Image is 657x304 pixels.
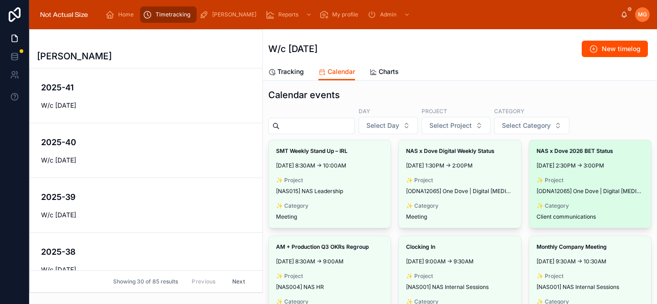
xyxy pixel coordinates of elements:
[406,213,427,220] span: Meeting
[537,162,644,169] span: [DATE] 2:30PM → 3:00PM
[406,177,513,184] span: ✨ Project
[30,178,262,233] a: 2025-39W/c [DATE]
[318,63,355,81] a: Calendar
[422,117,490,134] button: Select Button
[30,233,262,288] a: 2025-38W/c [DATE]
[422,107,447,115] label: Project
[359,117,418,134] button: Select Button
[406,147,495,154] strong: NAS x Dove Digital Weekly Status
[537,258,644,265] span: [DATE] 9:30AM → 10:30AM
[317,6,365,23] a: My profile
[537,147,613,154] strong: NAS x Dove 2026 BET Status
[36,7,92,22] img: App logo
[212,11,256,18] span: [PERSON_NAME]
[277,67,304,76] span: Tracking
[276,177,383,184] span: ✨ Project
[537,177,644,184] span: ✨ Project
[276,243,369,250] strong: AM + Production Q3 OKRs Regroup
[263,6,317,23] a: Reports
[276,283,324,291] span: [NAS004] NAS HR
[140,6,197,23] a: Timetracking
[41,156,251,165] span: W/c [DATE]
[328,67,355,76] span: Calendar
[537,188,644,195] span: [ODNA12065] One Dove | Digital [MEDICAL_DATA] 2025
[226,274,251,288] button: Next
[359,107,370,115] label: Day
[537,283,619,291] span: [NAS001] NAS Internal Sessions
[156,11,190,18] span: Timetracking
[276,188,343,195] span: [NAS015] NAS Leadership
[41,265,251,274] span: W/c [DATE]
[268,42,318,55] h1: W/c [DATE]
[537,273,644,280] span: ✨ Project
[276,202,383,210] span: ✨ Category
[537,243,607,250] strong: Monthly Company Meeting
[103,6,140,23] a: Home
[406,258,513,265] span: [DATE] 9:00AM → 9:30AM
[41,81,251,94] h4: 2025-41
[494,107,524,115] label: Category
[582,41,648,57] button: New timelog
[537,213,596,220] span: Client communications
[502,121,551,130] span: Select Category
[406,283,489,291] span: [NAS001] NAS Internal Sessions
[276,258,383,265] span: [DATE] 8:30AM → 9:00AM
[30,123,262,178] a: 2025-40W/c [DATE]
[276,273,383,280] span: ✨ Project
[30,68,262,123] a: 2025-41W/c [DATE]
[41,136,251,148] h4: 2025-40
[638,11,647,18] span: MG
[268,89,340,101] h1: Calendar events
[602,44,641,53] span: New timelog
[37,50,112,63] h1: [PERSON_NAME]
[41,191,251,203] h4: 2025-39
[537,202,644,210] span: ✨ Category
[276,213,297,220] span: Meeting
[365,6,415,23] a: Admin
[429,121,472,130] span: Select Project
[406,243,435,250] strong: Clocking In
[118,11,134,18] span: Home
[380,11,396,18] span: Admin
[494,117,569,134] button: Select Button
[366,121,399,130] span: Select Day
[406,273,513,280] span: ✨ Project
[332,11,358,18] span: My profile
[41,246,251,258] h4: 2025-38
[278,11,298,18] span: Reports
[406,202,513,210] span: ✨ Category
[113,278,178,285] span: Showing 30 of 85 results
[379,67,399,76] span: Charts
[276,147,348,154] strong: SMT Weekly Stand Up – IRL
[197,6,263,23] a: [PERSON_NAME]
[406,162,513,169] span: [DATE] 1:30PM → 2:00PM
[406,188,513,195] span: [ODNA12065] One Dove | Digital [MEDICAL_DATA] 2025
[370,63,399,82] a: Charts
[99,5,620,25] div: scrollable content
[268,63,304,82] a: Tracking
[41,210,251,220] span: W/c [DATE]
[276,162,383,169] span: [DATE] 8:30AM → 10:00AM
[41,101,251,110] span: W/c [DATE]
